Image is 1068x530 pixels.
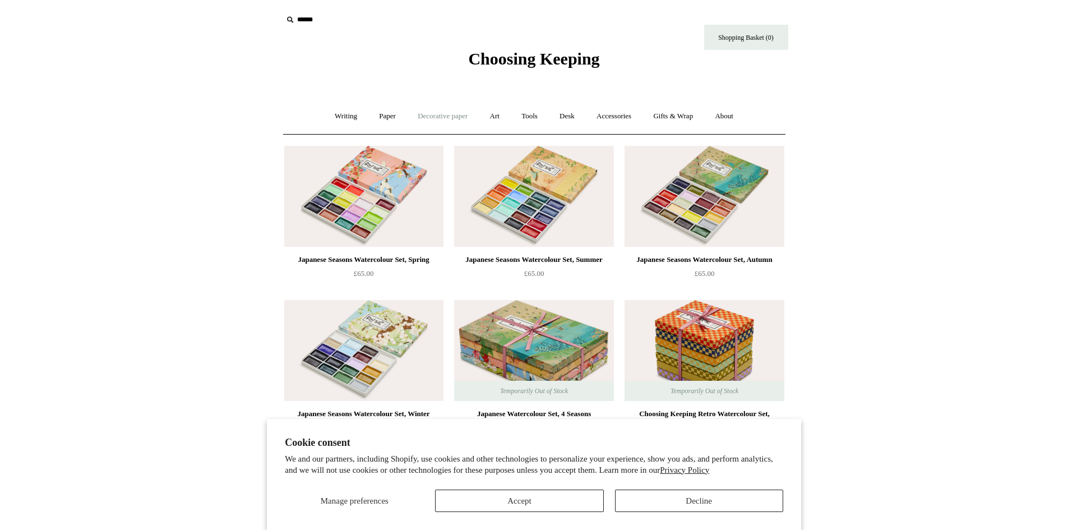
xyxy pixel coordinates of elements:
img: Japanese Watercolour Set, 4 Seasons [454,300,613,401]
a: Japanese Seasons Watercolour Set, Spring £65.00 [284,253,443,299]
a: Writing [325,102,367,131]
a: Gifts & Wrap [643,102,703,131]
a: Accessories [586,102,641,131]
a: About [705,102,743,131]
button: Accept [435,490,603,512]
h2: Cookie consent [285,437,783,449]
a: Paper [369,102,406,131]
a: Japanese Seasons Watercolour Set, Spring Japanese Seasons Watercolour Set, Spring [284,146,443,247]
a: Japanese Seasons Watercolour Set, Summer Japanese Seasons Watercolour Set, Summer [454,146,613,247]
a: Japanese Seasons Watercolour Set, Autumn £65.00 [625,253,784,299]
a: Decorative paper [408,102,478,131]
img: Japanese Seasons Watercolour Set, Spring [284,146,443,247]
img: Japanese Seasons Watercolour Set, Summer [454,146,613,247]
a: Choosing Keeping Retro Watercolour Set, Decades Collection Choosing Keeping Retro Watercolour Set... [625,300,784,401]
a: Tools [511,102,548,131]
img: Japanese Seasons Watercolour Set, Winter [284,300,443,401]
a: Choosing Keeping Retro Watercolour Set, Decades Collection £160.00 [625,407,784,453]
div: Japanese Seasons Watercolour Set, Winter [287,407,441,421]
a: Japanese Watercolour Set, 4 Seasons £260.00 [454,407,613,453]
img: Japanese Seasons Watercolour Set, Autumn [625,146,784,247]
div: Choosing Keeping Retro Watercolour Set, Decades Collection [627,407,781,434]
img: Choosing Keeping Retro Watercolour Set, Decades Collection [625,300,784,401]
span: Manage preferences [321,496,389,505]
div: Japanese Seasons Watercolour Set, Autumn [627,253,781,266]
span: £65.00 [695,269,715,278]
div: Japanese Watercolour Set, 4 Seasons [457,407,611,421]
span: £65.00 [354,269,374,278]
a: Japanese Watercolour Set, 4 Seasons Japanese Watercolour Set, 4 Seasons Temporarily Out of Stock [454,300,613,401]
span: Temporarily Out of Stock [489,381,579,401]
button: Decline [615,490,783,512]
p: We and our partners, including Shopify, use cookies and other technologies to personalize your ex... [285,454,783,476]
a: Japanese Seasons Watercolour Set, Summer £65.00 [454,253,613,299]
span: £65.00 [524,269,544,278]
span: Choosing Keeping [468,49,599,68]
a: Japanese Seasons Watercolour Set, Winter Japanese Seasons Watercolour Set, Winter [284,300,443,401]
span: Temporarily Out of Stock [659,381,750,401]
button: Manage preferences [285,490,424,512]
div: Japanese Seasons Watercolour Set, Spring [287,253,441,266]
div: Japanese Seasons Watercolour Set, Summer [457,253,611,266]
a: Shopping Basket (0) [704,25,788,50]
a: Japanese Seasons Watercolour Set, Autumn Japanese Seasons Watercolour Set, Autumn [625,146,784,247]
a: Choosing Keeping [468,58,599,66]
a: Privacy Policy [660,466,709,474]
a: Desk [549,102,585,131]
a: Art [480,102,510,131]
a: Japanese Seasons Watercolour Set, Winter £65.00 [284,407,443,453]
